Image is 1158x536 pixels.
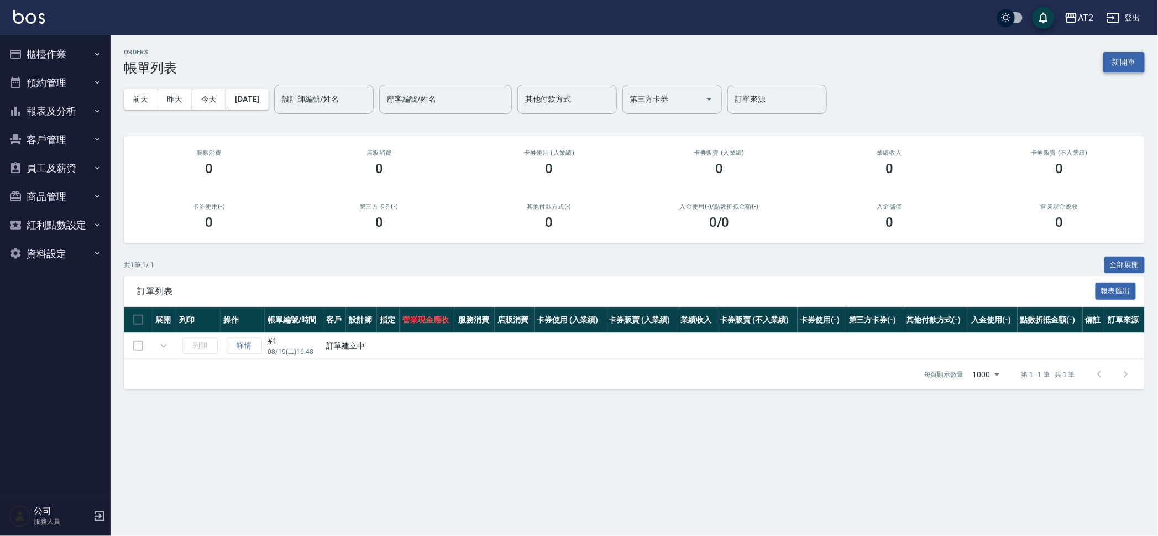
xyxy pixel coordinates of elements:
[455,307,495,333] th: 服務消費
[137,203,281,210] h2: 卡券使用(-)
[700,90,718,108] button: Open
[4,97,106,126] button: 報表及分析
[1056,161,1063,176] h3: 0
[205,215,213,230] h3: 0
[377,307,400,333] th: 指定
[478,203,621,210] h2: 其他付款方式(-)
[846,307,903,333] th: 第三方卡券(-)
[1105,307,1145,333] th: 訂單來源
[124,89,158,110] button: 前天
[346,307,377,333] th: 設計師
[400,307,455,333] th: 營業現金應收
[1096,283,1136,300] button: 報表匯出
[988,149,1131,157] h2: 卡券販賣 (不入業績)
[988,203,1131,210] h2: 營業現金應收
[4,126,106,154] button: 客戶管理
[885,161,893,176] h3: 0
[495,307,534,333] th: 店販消費
[647,149,791,157] h2: 卡券販賣 (入業績)
[221,307,265,333] th: 操作
[4,211,106,240] button: 紅利點數設定
[678,307,717,333] th: 業績收入
[546,215,553,230] h3: 0
[323,307,346,333] th: 客戶
[478,149,621,157] h2: 卡券使用 (入業績)
[34,517,90,527] p: 服務人員
[375,215,383,230] h3: 0
[268,347,321,357] p: 08/19 (二) 16:48
[1018,307,1083,333] th: 點數折抵金額(-)
[798,307,846,333] th: 卡券使用(-)
[1104,257,1145,274] button: 全部展開
[885,215,893,230] h3: 0
[1096,285,1136,296] a: 報表匯出
[205,161,213,176] h3: 0
[323,333,1145,359] td: 訂單建立中
[535,307,606,333] th: 卡券使用 (入業績)
[818,203,961,210] h2: 入金儲值
[9,505,31,527] img: Person
[124,49,177,56] h2: ORDERS
[606,307,678,333] th: 卡券販賣 (入業績)
[13,10,45,24] img: Logo
[375,161,383,176] h3: 0
[124,260,154,270] p: 共 1 筆, 1 / 1
[158,89,192,110] button: 昨天
[546,161,553,176] h3: 0
[1056,215,1063,230] h3: 0
[1078,11,1093,25] div: AT2
[124,60,177,76] h3: 帳單列表
[176,307,221,333] th: 列印
[137,149,281,157] h3: 服務消費
[137,286,1096,297] span: 訂單列表
[717,307,798,333] th: 卡券販賣 (不入業績)
[226,89,268,110] button: [DATE]
[4,240,106,268] button: 資料設定
[1060,7,1098,29] button: AT2
[1021,370,1075,379] p: 第 1–1 筆 共 1 筆
[4,154,106,183] button: 員工及薪資
[4,69,106,97] button: 預約管理
[1033,7,1055,29] button: save
[307,149,451,157] h2: 店販消費
[265,307,324,333] th: 帳單編號/時間
[265,333,324,359] td: #1
[968,360,1004,389] div: 1000
[903,307,968,333] th: 其他付款方式(-)
[647,203,791,210] h2: 入金使用(-) /點數折抵金額(-)
[715,161,723,176] h3: 0
[968,307,1017,333] th: 入金使用(-)
[192,89,227,110] button: 今天
[4,40,106,69] button: 櫃檯作業
[924,370,964,379] p: 每頁顯示數量
[4,183,106,211] button: 商品管理
[153,307,176,333] th: 展開
[818,149,961,157] h2: 業績收入
[1102,8,1145,28] button: 登出
[1083,307,1105,333] th: 備註
[307,203,451,210] h2: 第三方卡券(-)
[1103,52,1145,72] button: 新開單
[34,506,90,517] h5: 公司
[709,215,730,230] h3: 0 /0
[1103,56,1145,67] a: 新開單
